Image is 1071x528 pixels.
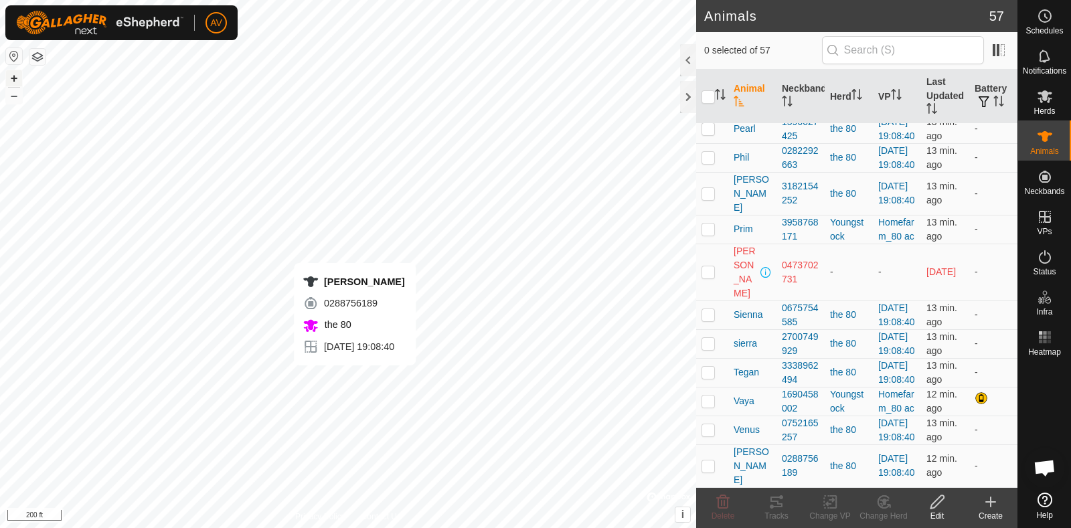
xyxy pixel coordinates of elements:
a: [DATE] 19:08:40 [878,116,915,141]
span: Help [1036,511,1053,519]
p-sorticon: Activate to sort [851,91,862,102]
app-display-virtual-paddock-transition: - [878,266,882,277]
p-sorticon: Activate to sort [782,98,793,108]
td: - [969,329,1017,358]
button: i [675,507,690,522]
input: Search (S) [822,36,984,64]
div: Change Herd [857,510,910,522]
a: [DATE] 19:08:40 [878,453,915,478]
span: AV [210,16,222,30]
span: i [681,509,684,520]
p-sorticon: Activate to sort [993,98,1004,108]
button: Map Layers [29,49,46,65]
td: - [969,143,1017,172]
h2: Animals [704,8,989,24]
td: - [969,300,1017,329]
th: Battery [969,70,1017,124]
td: - [969,114,1017,143]
div: the 80 [830,187,868,201]
a: [DATE] 19:08:40 [878,302,915,327]
div: Youngstock [830,387,868,416]
div: 3182154252 [782,179,819,207]
span: 0 selected of 57 [704,43,822,58]
span: Schedules [1025,27,1063,35]
div: the 80 [830,365,868,379]
td: - [969,215,1017,244]
a: [DATE] 19:08:40 [878,181,915,205]
a: [DATE] 19:08:40 [878,360,915,385]
span: VPs [1037,228,1052,236]
button: – [6,88,22,104]
span: 57 [989,6,1004,26]
p-sorticon: Activate to sort [891,91,902,102]
div: [PERSON_NAME] [303,274,405,290]
span: Sep 20, 2025, 3:38 AM [926,302,957,327]
th: VP [873,70,921,124]
span: Sep 6, 2025, 10:08 AM [926,266,956,277]
div: Youngstock [830,215,868,244]
span: Infra [1036,308,1052,316]
span: Herds [1034,107,1055,115]
div: the 80 [830,122,868,136]
div: 1690458002 [782,387,819,416]
th: Neckband [776,70,825,124]
button: + [6,70,22,86]
span: Sep 20, 2025, 3:37 AM [926,116,957,141]
div: - [830,265,868,279]
a: Help [1018,487,1071,525]
div: 0752165257 [782,416,819,444]
span: Sep 20, 2025, 3:37 AM [926,360,957,385]
span: Status [1033,268,1056,276]
span: Prim [734,222,753,236]
td: - [969,444,1017,487]
td: - [969,172,1017,215]
span: Venus [734,423,760,437]
a: [DATE] 19:08:40 [878,418,915,442]
span: [PERSON_NAME] [734,445,771,487]
div: the 80 [830,308,868,322]
span: [PERSON_NAME] [734,173,771,215]
a: Privacy Policy [295,511,345,523]
span: sierra [734,337,757,351]
div: 0675754585 [782,301,819,329]
th: Last Updated [921,70,969,124]
div: 0288756189 [782,452,819,480]
div: 1596027425 [782,115,819,143]
div: Tracks [750,510,803,522]
img: Gallagher Logo [16,11,183,35]
th: Herd [825,70,873,124]
div: the 80 [830,459,868,473]
td: - [969,416,1017,444]
div: [DATE] 19:08:40 [303,339,405,355]
span: Tegan [734,365,759,379]
span: Vaya [734,394,754,408]
span: Notifications [1023,67,1066,75]
div: 0473702731 [782,258,819,286]
button: Reset Map [6,48,22,64]
a: Contact Us [361,511,401,523]
td: - [969,358,1017,387]
div: the 80 [830,151,868,165]
span: Pearl [734,122,756,136]
span: Neckbands [1024,187,1064,195]
div: Change VP [803,510,857,522]
span: Sienna [734,308,763,322]
div: the 80 [830,423,868,437]
th: Animal [728,70,776,124]
span: Sep 20, 2025, 3:38 AM [926,331,957,356]
a: Homefarm_80 ac [878,217,914,242]
span: Sep 20, 2025, 3:37 AM [926,181,957,205]
p-sorticon: Activate to sort [715,91,726,102]
span: Phil [734,151,749,165]
div: 3958768171 [782,215,819,244]
span: [PERSON_NAME] [734,244,758,300]
div: 0282292663 [782,144,819,172]
td: - [969,244,1017,300]
div: the 80 [830,337,868,351]
p-sorticon: Activate to sort [734,98,744,108]
span: Heatmap [1028,348,1061,356]
span: Sep 20, 2025, 3:37 AM [926,217,957,242]
a: [DATE] 19:08:40 [878,145,915,170]
span: Sep 20, 2025, 3:38 AM [926,145,957,170]
div: 2700749929 [782,330,819,358]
